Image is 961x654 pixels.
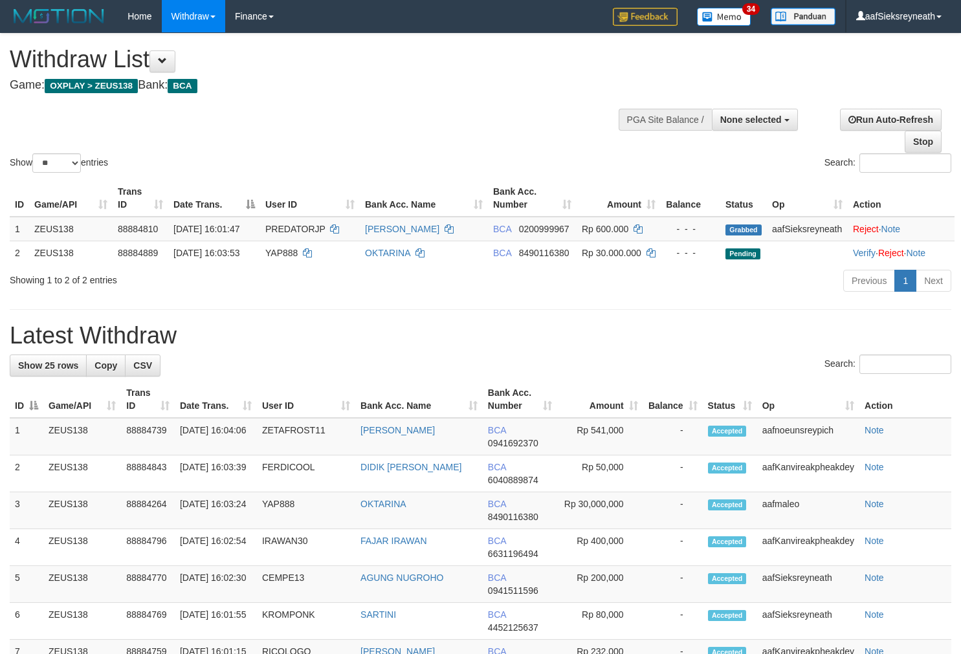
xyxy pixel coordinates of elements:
a: AGUNG NUGROHO [360,572,443,583]
span: Accepted [708,426,747,437]
td: aafKanvireakpheakdey [757,455,859,492]
th: Op: activate to sort column ascending [767,180,848,217]
td: - [643,418,703,455]
span: Rp 30.000.000 [582,248,641,258]
a: 1 [894,270,916,292]
a: Stop [905,131,942,153]
td: Rp 30,000,000 [557,492,643,529]
a: Reject [853,224,879,234]
td: ZEUS138 [43,603,121,640]
span: BCA [488,462,506,472]
td: aafSieksreyneath [757,566,859,603]
span: BCA [488,609,506,620]
span: 34 [742,3,760,15]
span: Copy 8490116380 to clipboard [519,248,569,258]
h1: Withdraw List [10,47,628,72]
span: 88884810 [118,224,158,234]
a: Note [865,609,884,620]
td: Rp 400,000 [557,529,643,566]
td: 88884770 [121,566,175,603]
span: Grabbed [725,224,762,235]
th: Bank Acc. Name: activate to sort column ascending [360,180,488,217]
th: Status [720,180,767,217]
button: None selected [712,109,798,131]
span: None selected [720,114,782,125]
td: 5 [10,566,43,603]
select: Showentries [32,153,81,173]
a: Note [865,536,884,546]
th: Bank Acc. Number: activate to sort column ascending [488,180,577,217]
span: Accepted [708,499,747,510]
span: Accepted [708,573,747,584]
span: 88884889 [118,248,158,258]
th: Balance [661,180,720,217]
td: Rp 541,000 [557,418,643,455]
a: FAJAR IRAWAN [360,536,426,546]
td: aafKanvireakpheakdey [757,529,859,566]
td: ZEUS138 [43,455,121,492]
td: Rp 50,000 [557,455,643,492]
span: Copy 6631196494 to clipboard [488,549,538,559]
span: Rp 600.000 [582,224,628,234]
img: Feedback.jpg [613,8,678,26]
th: Bank Acc. Number: activate to sort column ascending [483,381,557,418]
td: 3 [10,492,43,529]
th: Bank Acc. Name: activate to sort column ascending [355,381,483,418]
a: DIDIK [PERSON_NAME] [360,462,461,472]
span: Copy [94,360,117,371]
td: aafSieksreyneath [767,217,848,241]
span: Accepted [708,610,747,621]
th: Action [848,180,955,217]
td: [DATE] 16:03:24 [175,492,257,529]
input: Search: [859,153,951,173]
span: OXPLAY > ZEUS138 [45,79,138,93]
td: - [643,455,703,492]
td: [DATE] 16:04:06 [175,418,257,455]
span: Show 25 rows [18,360,78,371]
span: BCA [488,572,506,583]
span: Copy 0941692370 to clipboard [488,438,538,448]
span: BCA [493,224,511,234]
td: aafmaleo [757,492,859,529]
input: Search: [859,354,951,374]
td: 88884264 [121,492,175,529]
td: · [848,217,955,241]
td: YAP888 [257,492,355,529]
td: ZEUS138 [43,492,121,529]
td: · · [848,241,955,265]
th: Amount: activate to sort column ascending [557,381,643,418]
a: Show 25 rows [10,354,87,376]
th: Game/API: activate to sort column ascending [43,381,121,418]
td: ZEUS138 [29,217,113,241]
td: FERDICOOL [257,455,355,492]
td: 88884739 [121,418,175,455]
td: 88884796 [121,529,175,566]
th: Game/API: activate to sort column ascending [29,180,113,217]
th: Balance: activate to sort column ascending [643,381,703,418]
a: Note [906,248,925,258]
td: Rp 80,000 [557,603,643,640]
a: CSV [125,354,160,376]
th: Trans ID: activate to sort column ascending [113,180,168,217]
th: Status: activate to sort column ascending [703,381,757,418]
a: SARTINI [360,609,396,620]
span: Copy 4452125637 to clipboard [488,622,538,633]
h4: Game: Bank: [10,79,628,92]
td: [DATE] 16:03:39 [175,455,257,492]
div: - - - [666,223,715,235]
td: - [643,529,703,566]
div: PGA Site Balance / [619,109,712,131]
span: [DATE] 16:01:47 [173,224,239,234]
span: BCA [168,79,197,93]
td: aafnoeunsreypich [757,418,859,455]
img: MOTION_logo.png [10,6,108,26]
td: [DATE] 16:02:54 [175,529,257,566]
td: IRAWAN30 [257,529,355,566]
td: 1 [10,418,43,455]
td: - [643,603,703,640]
th: ID: activate to sort column descending [10,381,43,418]
td: aafSieksreyneath [757,603,859,640]
td: KROMPONK [257,603,355,640]
a: [PERSON_NAME] [360,425,435,435]
td: ZETAFROST11 [257,418,355,455]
